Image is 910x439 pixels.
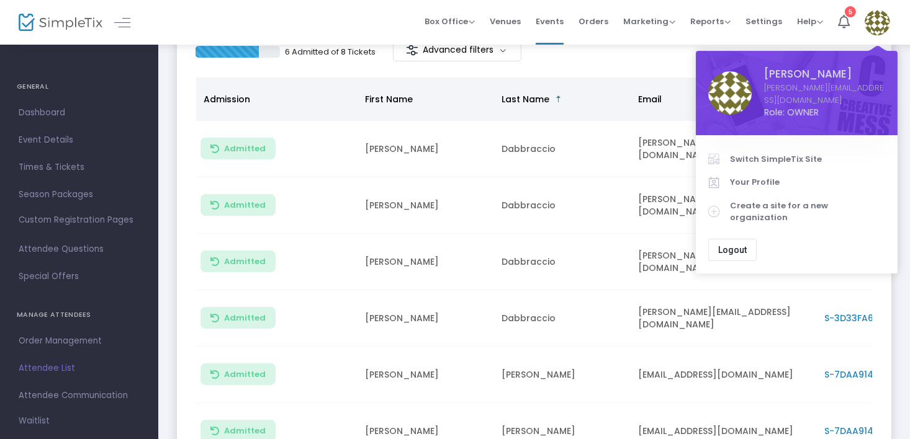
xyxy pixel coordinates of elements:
button: Admitted [200,194,276,216]
span: [PERSON_NAME] [764,66,885,82]
button: Admitted [200,251,276,272]
span: Marketing [623,16,675,27]
span: Box Office [425,16,475,27]
span: Season Packages [19,187,140,203]
button: Logout [708,239,757,261]
button: Admitted [200,307,276,329]
td: Dabbraccio [494,121,631,177]
td: [EMAIL_ADDRESS][DOMAIN_NAME] [631,347,817,403]
td: [PERSON_NAME][EMAIL_ADDRESS][DOMAIN_NAME] [631,234,817,290]
span: Settings [746,6,782,37]
a: Create a site for a new organization [708,194,885,229]
h4: MANAGE ATTENDEES [17,303,142,327]
td: [PERSON_NAME] [358,234,494,290]
span: Dashboard [19,105,140,121]
span: Waitlist [19,415,50,427]
td: [PERSON_NAME][EMAIL_ADDRESS][DOMAIN_NAME] [631,121,817,177]
span: S-7DAA914E-3 [824,425,888,437]
span: First Name [365,93,413,105]
span: Reports [690,16,731,27]
span: S-3D33FA68-C [824,312,891,324]
button: Admitted [200,363,276,385]
span: Switch SimpleTix Site [730,153,885,166]
span: Role: OWNER [764,106,885,119]
span: Logout [718,245,747,255]
m-button: Advanced filters [393,38,521,61]
span: Email [638,93,662,105]
span: Orders [579,6,608,37]
div: 5 [845,6,856,17]
span: Admitted [224,257,266,267]
td: [PERSON_NAME][EMAIL_ADDRESS][DOMAIN_NAME] [631,290,817,347]
td: Dabbraccio [494,177,631,234]
span: Admitted [224,426,266,436]
img: filter [406,44,418,56]
td: [PERSON_NAME] [358,121,494,177]
h4: GENERAL [17,74,142,99]
td: [PERSON_NAME] [358,347,494,403]
span: Times & Tickets [19,159,140,175]
td: Dabbraccio [494,290,631,347]
td: Dabbraccio [494,234,631,290]
span: Help [797,16,823,27]
span: Sortable [554,94,564,104]
span: Venues [490,6,521,37]
p: 6 Admitted of 8 Tickets [285,46,376,58]
span: Attendee Communication [19,388,140,404]
span: Admission [204,93,250,105]
a: Switch SimpleTix Site [708,148,885,171]
span: Attendee List [19,360,140,376]
a: [PERSON_NAME][EMAIL_ADDRESS][DOMAIN_NAME] [764,82,885,106]
span: Admitted [224,370,266,379]
button: Admitted [200,138,276,159]
span: Admitted [224,313,266,323]
td: [PERSON_NAME] [358,177,494,234]
span: Event Details [19,132,140,148]
td: [PERSON_NAME][EMAIL_ADDRESS][DOMAIN_NAME] [631,177,817,234]
span: Events [536,6,564,37]
span: Attendee Questions [19,241,140,257]
span: Admitted [224,144,266,154]
span: Your Profile [730,176,885,188]
span: Last Name [502,93,549,105]
a: Your Profile [708,171,885,194]
span: Admitted [224,200,266,210]
td: [PERSON_NAME] [358,290,494,347]
td: [PERSON_NAME] [494,347,631,403]
span: Order Management [19,333,140,349]
span: Create a site for a new organization [730,200,885,224]
span: Special Offers [19,268,140,285]
span: S-7DAA914E-3 [824,368,888,381]
span: Custom Registration Pages [19,214,133,226]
